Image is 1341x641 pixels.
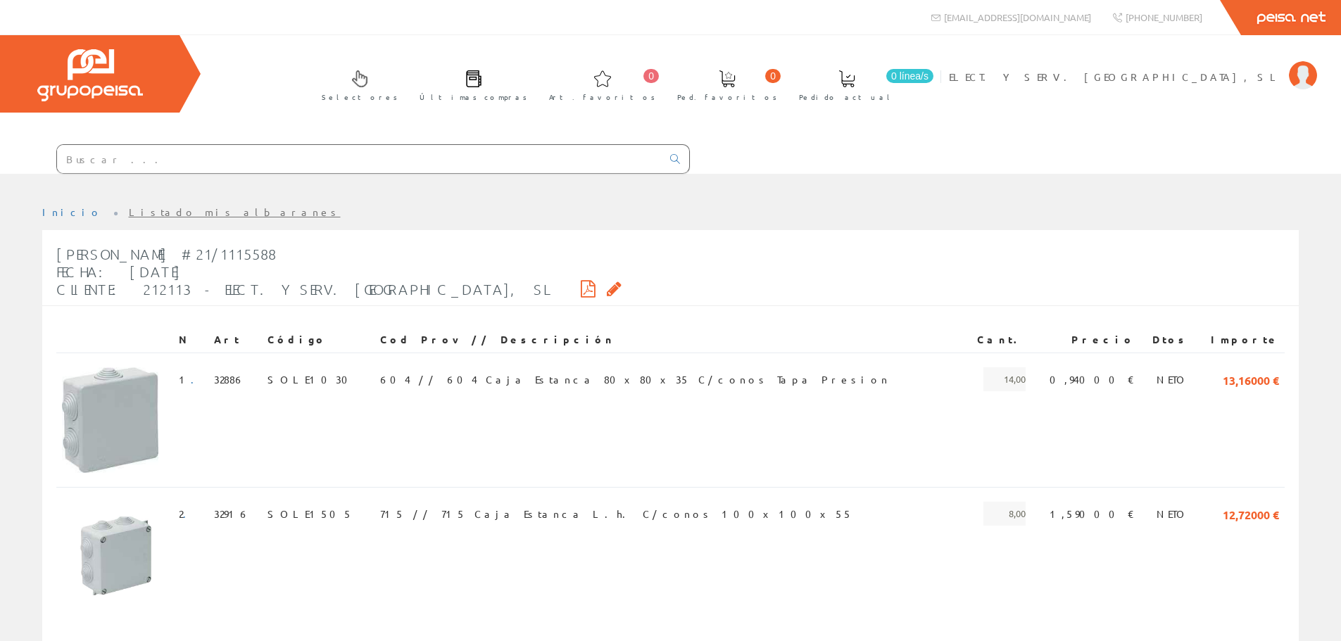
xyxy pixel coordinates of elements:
span: 0,94000 € [1050,367,1135,391]
th: Importe [1195,327,1285,353]
span: 0 línea/s [886,69,933,83]
span: 604 // 604 Caja Estanca 80x80x35 C/conos Tapa Presion [380,367,890,391]
a: Últimas compras [405,58,534,110]
span: Últimas compras [420,90,527,104]
i: Solicitar por email copia firmada [607,284,622,293]
span: 14,00 [983,367,1026,391]
span: [PHONE_NUMBER] [1126,11,1202,23]
span: 12,72000 € [1223,502,1279,526]
a: Listado mis albaranes [129,205,341,218]
span: 0 [765,69,781,83]
span: Ped. favoritos [677,90,777,104]
span: NETO [1157,502,1189,526]
span: Selectores [322,90,398,104]
span: SOLE1505 [267,502,353,526]
a: Selectores [308,58,405,110]
span: 32916 [214,502,250,526]
span: 8,00 [983,502,1026,526]
i: Descargar PDF [581,284,596,293]
span: ELECT. Y SERV. [GEOGRAPHIC_DATA], SL [949,70,1282,84]
th: Cod Prov // Descripción [374,327,964,353]
span: Pedido actual [799,90,895,104]
a: . [191,373,203,386]
span: Art. favoritos [549,90,655,104]
a: ELECT. Y SERV. [GEOGRAPHIC_DATA], SL [949,58,1317,72]
input: Buscar ... [57,145,662,173]
span: SOLE1030 [267,367,356,391]
span: 0 [643,69,659,83]
th: N [173,327,208,353]
th: Dtos [1140,327,1195,353]
span: 1 [179,367,203,391]
a: 0 línea/s Pedido actual [785,58,937,110]
span: [PERSON_NAME] #21/1115588 Fecha: [DATE] Cliente: 212113 - ELECT. Y SERV. [GEOGRAPHIC_DATA], SL [56,246,547,298]
span: [EMAIL_ADDRESS][DOMAIN_NAME] [944,11,1091,23]
th: Art [208,327,262,353]
img: Foto artículo (150x150) [62,502,168,607]
img: Foto artículo (137.43455497382x150) [62,367,158,473]
th: Precio [1031,327,1140,353]
span: 1,59000 € [1050,502,1135,526]
span: 715 // 715 Caja Estanca L.h. C/conos 100x100x55 [380,502,852,526]
th: Cant. [964,327,1031,353]
th: Código [262,327,375,353]
span: NETO [1157,367,1189,391]
a: Inicio [42,205,102,218]
img: Grupo Peisa [37,49,143,101]
a: . [183,507,195,520]
span: 32886 [214,367,245,391]
span: 2 [179,502,195,526]
span: 13,16000 € [1223,367,1279,391]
